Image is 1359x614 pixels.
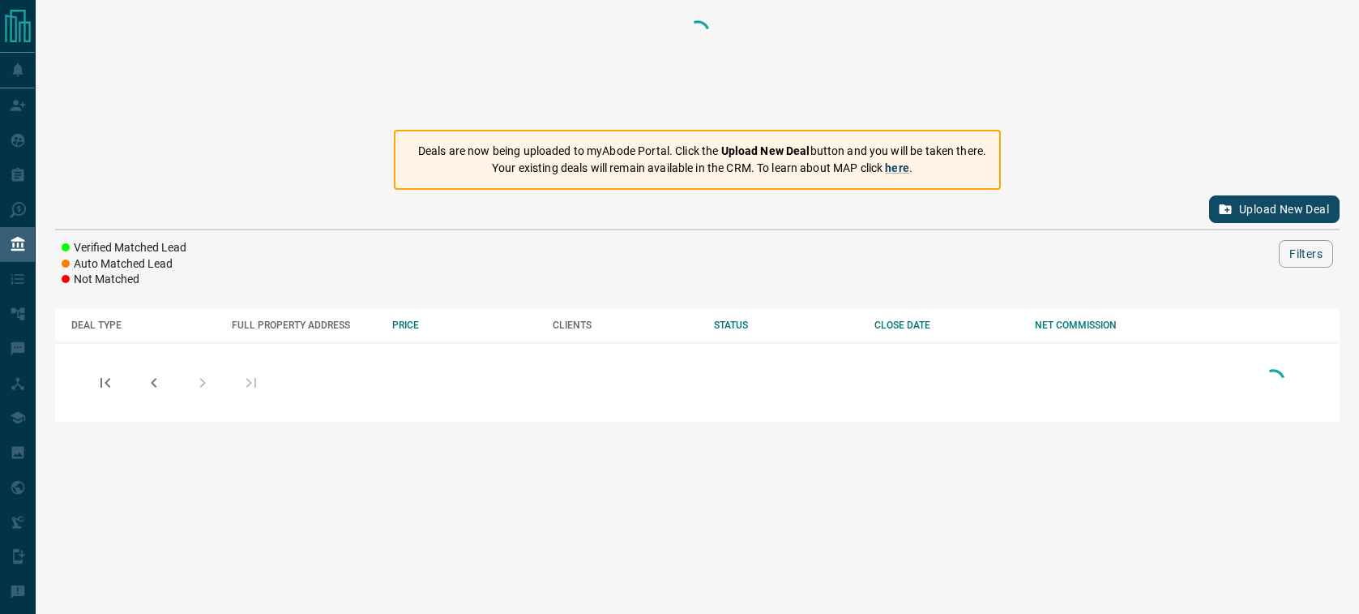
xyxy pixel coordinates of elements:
[232,320,376,331] div: FULL PROPERTY ADDRESS
[62,256,186,273] li: Auto Matched Lead
[714,320,858,331] div: STATUS
[874,320,1019,331] div: CLOSE DATE
[885,161,909,174] a: here
[418,143,986,160] p: Deals are now being uploaded to myAbode Portal. Click the button and you will be taken there.
[1209,195,1340,223] button: Upload New Deal
[62,272,186,288] li: Not Matched
[392,320,536,331] div: PRICE
[1257,365,1289,400] div: Loading
[553,320,697,331] div: CLIENTS
[71,320,216,331] div: DEAL TYPE
[62,240,186,256] li: Verified Matched Lead
[1035,320,1179,331] div: NET COMMISSION
[418,160,986,177] p: Your existing deals will remain available in the CRM. To learn about MAP click .
[1279,240,1333,268] button: Filters
[721,144,810,157] strong: Upload New Deal
[682,16,714,114] div: Loading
